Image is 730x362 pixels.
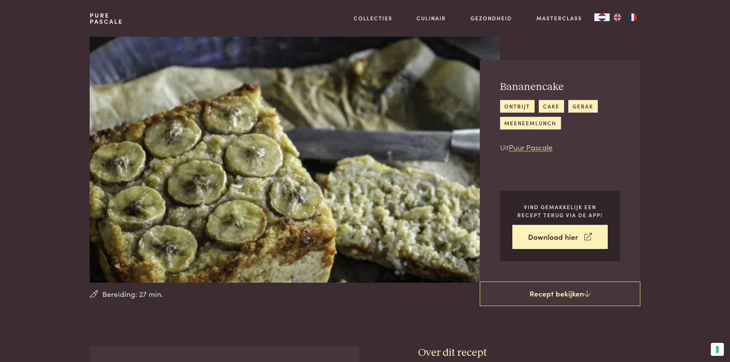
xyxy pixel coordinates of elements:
a: ontbijt [500,100,535,113]
a: Puur Pascale [509,142,553,152]
a: Recept bekijken [480,282,640,306]
img: Bananencake [90,37,499,283]
span: Bereiding: 27 min. [102,288,163,300]
a: NL [594,13,610,21]
button: Uw voorkeuren voor toestemming voor trackingtechnologieën [711,343,724,356]
a: gebak [568,100,598,113]
a: EN [610,13,625,21]
a: Masterclass [536,14,582,22]
a: Gezondheid [471,14,512,22]
p: Uit [500,142,620,153]
a: FR [625,13,640,21]
a: Culinair [417,14,446,22]
div: Language [594,13,610,21]
h2: Bananencake [500,80,620,94]
a: meeneemlunch [500,117,561,129]
a: PurePascale [90,12,123,25]
aside: Language selected: Nederlands [594,13,640,21]
ul: Language list [610,13,640,21]
a: Collecties [354,14,392,22]
p: Vind gemakkelijk een recept terug via de app! [512,203,608,219]
a: Download hier [512,225,608,249]
a: cake [539,100,564,113]
h3: Over dit recept [418,346,640,360]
